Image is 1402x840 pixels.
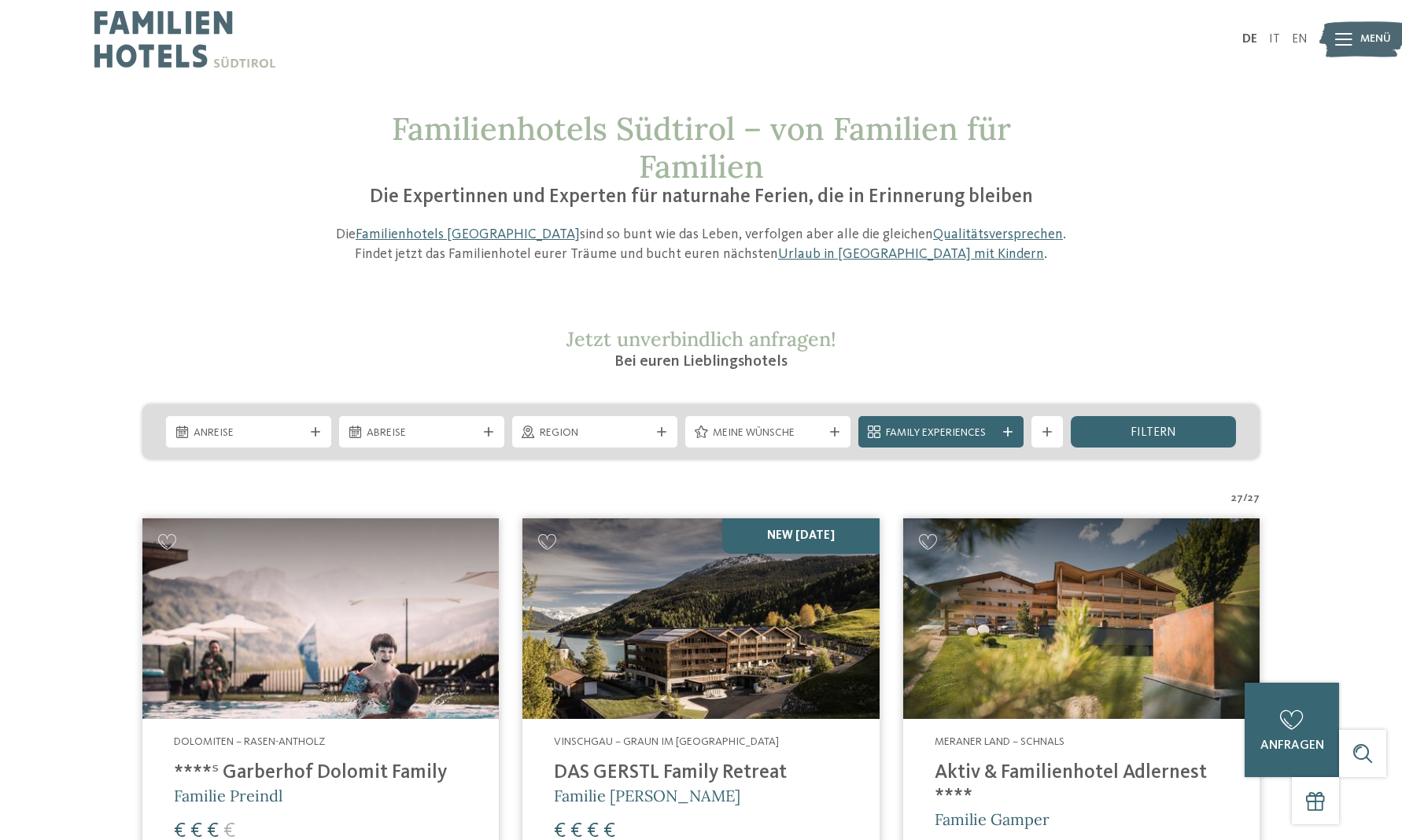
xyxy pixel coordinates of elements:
a: DE [1242,33,1257,46]
p: Die sind so bunt wie das Leben, verfolgen aber alle die gleichen . Findet jetzt das Familienhotel... [327,225,1075,264]
span: / [1243,491,1248,507]
span: Familie Gamper [935,809,1050,829]
span: Familienhotels Südtirol – von Familien für Familien [392,109,1011,186]
span: filtern [1131,426,1176,439]
img: Familienhotels gesucht? Hier findet ihr die besten! [522,518,879,719]
a: Qualitätsversprechen [933,227,1063,241]
span: Vinschgau – Graun im [GEOGRAPHIC_DATA] [554,736,779,747]
span: Dolomiten – Rasen-Antholz [174,736,325,747]
span: Familie Preindl [174,786,282,805]
span: Bei euren Lieblingshotels [614,354,788,370]
span: Familie [PERSON_NAME] [554,786,740,805]
h4: DAS GERSTL Family Retreat [554,761,847,785]
span: Meine Wünsche [713,426,823,441]
span: Region [540,426,650,441]
span: anfragen [1260,739,1324,752]
h4: Aktiv & Familienhotel Adlernest **** [935,761,1228,809]
span: Jetzt unverbindlich anfragen! [566,326,836,352]
span: Anreise [194,426,304,441]
span: 27 [1231,491,1243,507]
img: Aktiv & Familienhotel Adlernest **** [903,518,1260,719]
a: Urlaub in [GEOGRAPHIC_DATA] mit Kindern [778,247,1044,261]
span: Abreise [367,426,477,441]
a: EN [1292,33,1308,46]
span: Die Expertinnen und Experten für naturnahe Ferien, die in Erinnerung bleiben [370,187,1033,207]
a: anfragen [1245,683,1339,777]
img: Familienhotels gesucht? Hier findet ihr die besten! [142,518,499,719]
a: Familienhotels [GEOGRAPHIC_DATA] [356,227,580,241]
a: IT [1269,33,1280,46]
span: 27 [1248,491,1260,507]
span: Family Experiences [886,426,996,441]
span: Menü [1360,31,1391,47]
span: Meraner Land – Schnals [935,736,1064,747]
h4: ****ˢ Garberhof Dolomit Family [174,761,467,785]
